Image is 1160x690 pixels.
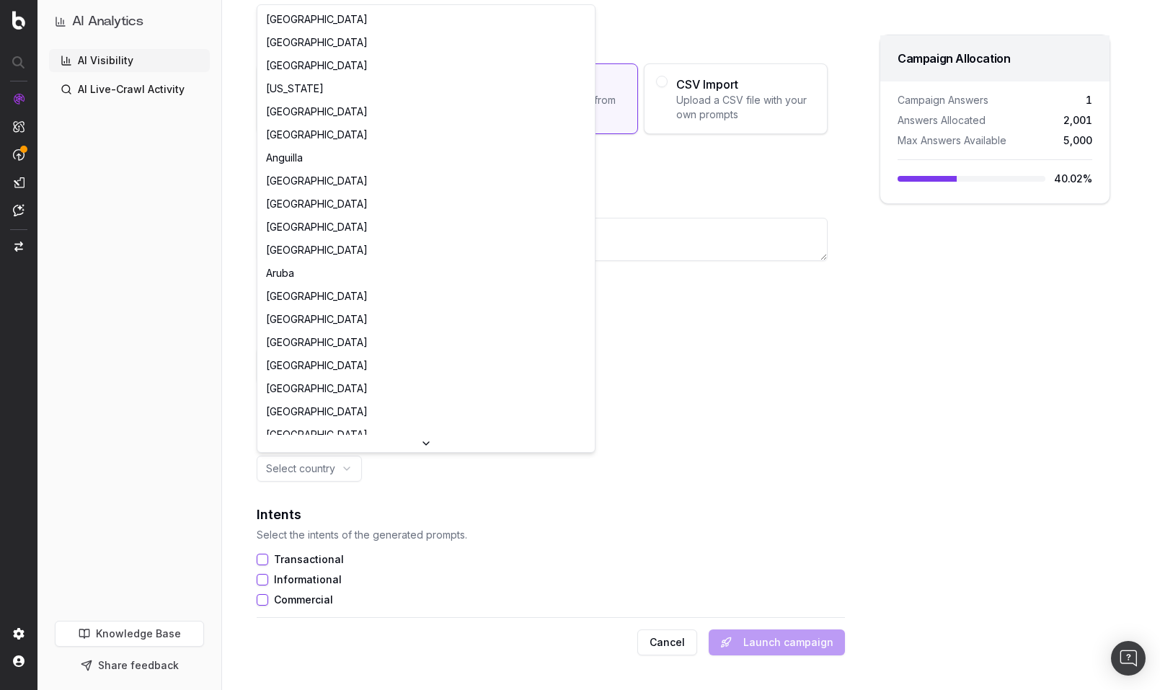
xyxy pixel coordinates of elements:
[266,12,368,27] span: [GEOGRAPHIC_DATA]
[266,81,324,96] span: [US_STATE]
[266,335,368,350] span: [GEOGRAPHIC_DATA]
[266,358,368,373] span: [GEOGRAPHIC_DATA]
[266,312,368,327] span: [GEOGRAPHIC_DATA]
[266,289,368,304] span: [GEOGRAPHIC_DATA]
[266,58,368,73] span: [GEOGRAPHIC_DATA]
[266,243,368,257] span: [GEOGRAPHIC_DATA]
[266,174,368,188] span: [GEOGRAPHIC_DATA]
[266,428,368,442] span: [GEOGRAPHIC_DATA]
[266,151,303,165] span: Anguilla
[266,404,368,419] span: [GEOGRAPHIC_DATA]
[266,381,368,396] span: [GEOGRAPHIC_DATA]
[266,105,368,119] span: [GEOGRAPHIC_DATA]
[266,35,368,50] span: [GEOGRAPHIC_DATA]
[266,266,294,280] span: Aruba
[266,220,368,234] span: [GEOGRAPHIC_DATA]
[266,128,368,142] span: [GEOGRAPHIC_DATA]
[266,197,368,211] span: [GEOGRAPHIC_DATA]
